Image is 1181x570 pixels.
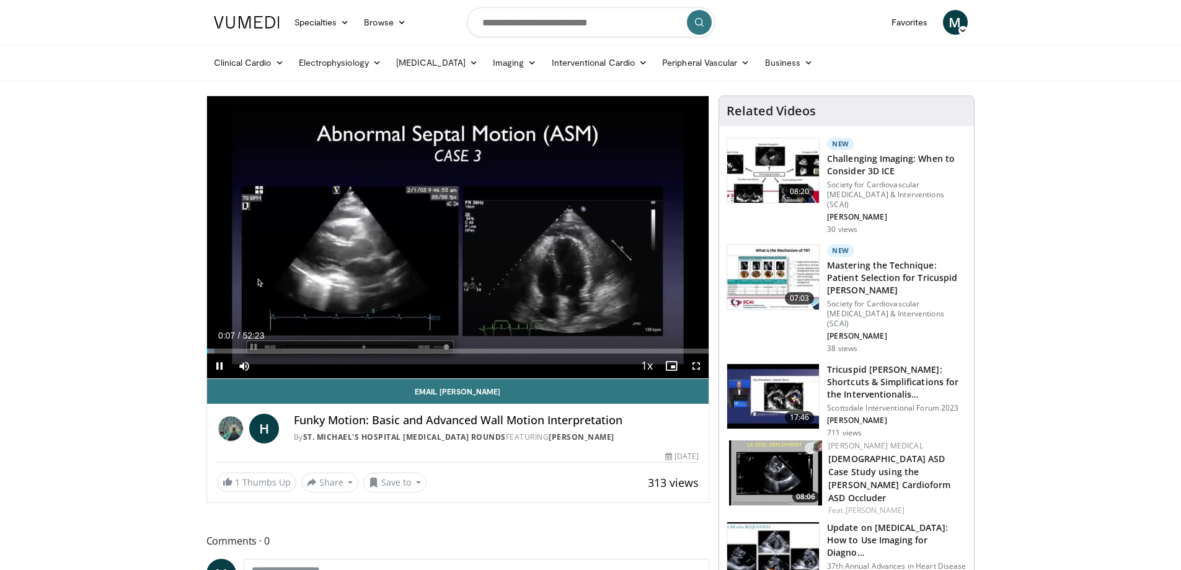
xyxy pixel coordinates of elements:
a: [PERSON_NAME] [846,505,905,515]
h4: Related Videos [727,104,816,118]
a: Browse [356,10,414,35]
a: 17:46 Tricuspid [PERSON_NAME]: Shortcuts & Simplifications for the Interventionalis… Scottsdale I... [727,363,966,438]
button: Share [301,473,359,492]
h4: Funky Motion: Basic and Advanced Wall Motion Interpretation [294,414,699,427]
button: Save to [363,473,427,492]
p: [PERSON_NAME] [827,416,966,425]
img: cd773793-0f03-4960-b976-a0bce4ff7c98.150x105_q85_crop-smart_upscale.jpg [727,364,819,429]
p: New [827,138,854,150]
p: 711 views [827,428,862,438]
span: 0:07 [218,331,235,341]
a: 1 Thumbs Up [217,473,296,492]
button: Mute [232,354,257,378]
img: 1a6e1cea-8ebc-4860-8875-cc1faa034add.150x105_q85_crop-smart_upscale.jpg [727,138,819,203]
h3: Challenging Imaging: When to Consider 3D ICE [827,153,966,177]
video-js: Video Player [207,96,709,379]
a: [MEDICAL_DATA] [389,50,485,75]
p: 38 views [827,344,857,354]
span: 08:20 [785,185,815,198]
a: 08:20 New Challenging Imaging: When to Consider 3D ICE Society for Cardiovascular [MEDICAL_DATA] ... [727,138,966,234]
input: Search topics, interventions [467,7,715,37]
a: [PERSON_NAME] Medical [828,440,923,451]
span: Comments 0 [206,533,710,549]
span: 1 [235,476,240,488]
span: 17:46 [785,411,815,424]
a: Clinical Cardio [206,50,291,75]
div: Progress Bar [207,349,709,354]
p: New [827,244,854,257]
a: Business [758,50,821,75]
img: 47e2ecf0-ee3f-4e66-94ec-36b848c19fd4.150x105_q85_crop-smart_upscale.jpg [727,245,819,309]
div: Feat. [828,505,964,516]
img: St. Michael's Hospital Echocardiogram Rounds [217,414,244,443]
h3: Update on [MEDICAL_DATA]: How to Use Imaging for Diagno… [827,522,966,559]
span: 08:06 [792,491,819,502]
button: Pause [207,354,232,378]
p: Society for Cardiovascular [MEDICAL_DATA] & Interventions (SCAI) [827,180,966,210]
button: Fullscreen [684,354,709,378]
a: St. Michael's Hospital [MEDICAL_DATA] Rounds [303,432,506,442]
span: 313 views [648,475,699,490]
h3: Mastering the Technique: Patient Selection for Tricuspid [PERSON_NAME] [827,259,966,296]
a: Specialties [287,10,357,35]
img: 74a9e753-0c8a-4ed2-9880-5950ea741e19.150x105_q85_crop-smart_upscale.jpg [729,440,822,505]
a: [PERSON_NAME] [549,432,614,442]
a: Electrophysiology [291,50,389,75]
a: Peripheral Vascular [655,50,757,75]
a: Email [PERSON_NAME] [207,379,709,404]
span: 07:03 [785,292,815,305]
a: Interventional Cardio [544,50,655,75]
a: Imaging [485,50,544,75]
div: [DATE] [665,451,699,462]
span: / [238,331,241,341]
p: [PERSON_NAME] [827,212,966,222]
p: Scottsdale Interventional Forum 2023 [827,403,966,413]
a: M [943,10,968,35]
h3: Tricuspid [PERSON_NAME]: Shortcuts & Simplifications for the Interventionalis… [827,363,966,401]
div: By FEATURING [294,432,699,443]
img: VuMedi Logo [214,16,280,29]
p: [PERSON_NAME] [827,331,966,341]
p: 30 views [827,225,857,234]
a: 07:03 New Mastering the Technique: Patient Selection for Tricuspid [PERSON_NAME] Society for Card... [727,244,966,354]
a: 08:06 [729,440,822,505]
a: [DEMOGRAPHIC_DATA] ASD Case Study using the [PERSON_NAME] Cardioform ASD Occluder [828,453,950,504]
a: Favorites [884,10,936,35]
span: 52:23 [242,331,264,341]
a: H [249,414,279,443]
button: Playback Rate [634,354,659,378]
button: Enable picture-in-picture mode [659,354,684,378]
p: Society for Cardiovascular [MEDICAL_DATA] & Interventions (SCAI) [827,299,966,329]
